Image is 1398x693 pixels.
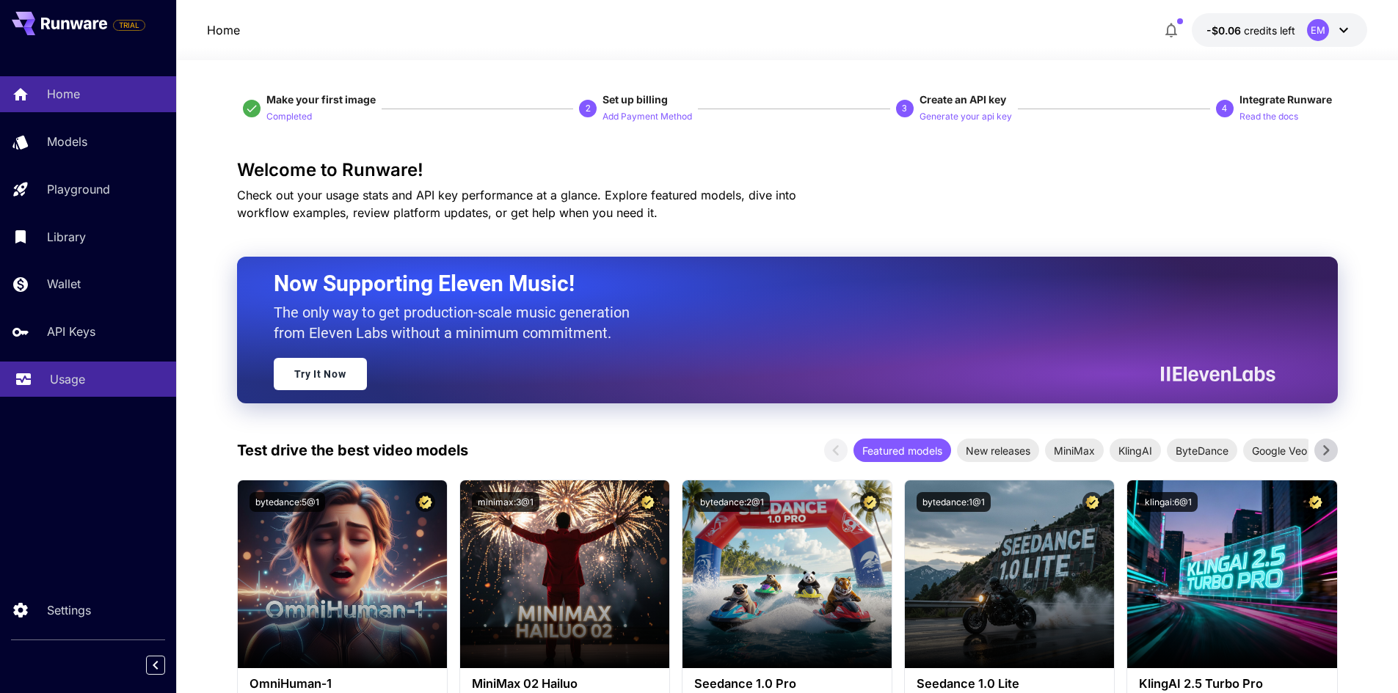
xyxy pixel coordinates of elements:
span: New releases [957,443,1039,458]
button: Certified Model – Vetted for best performance and includes a commercial license. [415,492,435,512]
div: ByteDance [1167,439,1237,462]
div: Collapse sidebar [157,652,176,678]
div: MiniMax [1045,439,1104,462]
button: -$0.0578EM [1192,13,1367,47]
p: Models [47,133,87,150]
span: Create an API key [920,93,1006,106]
span: Set up billing [602,93,668,106]
span: KlingAI [1110,443,1161,458]
button: Certified Model – Vetted for best performance and includes a commercial license. [1082,492,1102,512]
div: -$0.0578 [1206,23,1295,38]
p: 4 [1222,102,1227,115]
img: alt [905,480,1114,668]
div: Google Veo [1243,439,1316,462]
p: Completed [266,110,312,124]
a: Home [207,21,240,39]
span: Add your payment card to enable full platform functionality. [113,16,145,34]
h3: Seedance 1.0 Pro [694,677,880,691]
p: Wallet [47,275,81,293]
button: Collapse sidebar [146,656,165,675]
h3: Welcome to Runware! [237,160,1338,180]
img: alt [682,480,892,668]
span: Check out your usage stats and API key performance at a glance. Explore featured models, dive int... [237,188,796,220]
span: ByteDance [1167,443,1237,458]
nav: breadcrumb [207,21,240,39]
span: Make your first image [266,93,376,106]
button: Generate your api key [920,107,1012,125]
p: Settings [47,601,91,619]
p: Home [47,85,80,103]
a: Try It Now [274,358,367,390]
img: alt [1127,480,1336,668]
div: EM [1307,19,1329,41]
button: bytedance:2@1 [694,492,770,512]
h3: KlingAI 2.5 Turbo Pro [1139,677,1325,691]
button: Certified Model – Vetted for best performance and includes a commercial license. [638,492,658,512]
p: 2 [586,102,591,115]
button: klingai:6@1 [1139,492,1198,512]
span: Integrate Runware [1239,93,1332,106]
span: -$0.06 [1206,24,1244,37]
button: Completed [266,107,312,125]
span: Google Veo [1243,443,1316,458]
span: credits left [1244,24,1295,37]
span: Featured models [853,443,951,458]
p: 3 [902,102,907,115]
div: Featured models [853,439,951,462]
button: minimax:3@1 [472,492,539,512]
button: Add Payment Method [602,107,692,125]
button: bytedance:1@1 [917,492,991,512]
button: Certified Model – Vetted for best performance and includes a commercial license. [1306,492,1325,512]
h2: Now Supporting Eleven Music! [274,270,1264,298]
img: alt [460,480,669,668]
div: KlingAI [1110,439,1161,462]
p: Generate your api key [920,110,1012,124]
span: TRIAL [114,20,145,31]
p: Test drive the best video models [237,439,468,461]
p: API Keys [47,323,95,340]
p: Read the docs [1239,110,1298,124]
h3: Seedance 1.0 Lite [917,677,1102,691]
img: alt [238,480,447,668]
p: The only way to get production-scale music generation from Eleven Labs without a minimum commitment. [274,302,641,343]
button: Read the docs [1239,107,1298,125]
button: bytedance:5@1 [250,492,325,512]
span: MiniMax [1045,443,1104,458]
p: Playground [47,180,110,198]
button: Certified Model – Vetted for best performance and includes a commercial license. [860,492,880,512]
h3: MiniMax 02 Hailuo [472,677,658,691]
p: Add Payment Method [602,110,692,124]
p: Library [47,228,86,246]
h3: OmniHuman‑1 [250,677,435,691]
p: Usage [50,370,85,388]
div: New releases [957,439,1039,462]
